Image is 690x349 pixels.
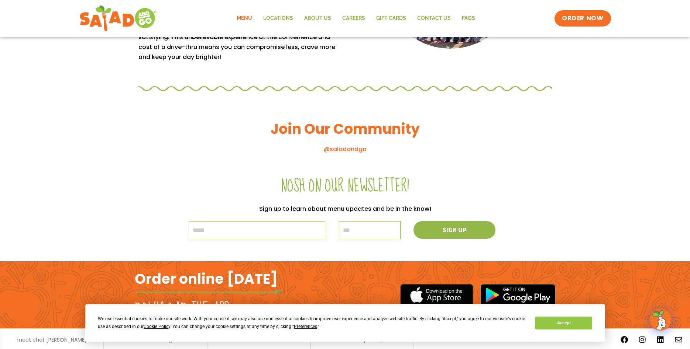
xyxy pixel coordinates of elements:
[443,227,466,233] span: Sign up
[400,283,473,307] img: appstore
[79,4,157,33] img: new-SAG-logo-768×292
[324,145,367,153] a: @saladandgo
[231,10,258,27] a: Menu
[138,120,552,138] h3: Join Our Community
[231,10,481,27] nav: Menu
[138,204,552,214] p: Sign up to learn about menu updates and be in the know!
[135,299,229,320] h2: Download the app
[337,10,371,27] a: Careers
[371,10,412,27] a: GIFT CARDS
[135,290,282,294] img: fork
[555,10,611,27] a: ORDER NOW
[650,309,671,330] img: wpChatIcon
[562,14,603,23] span: ORDER NOW
[413,221,495,239] button: Sign up
[85,304,605,342] div: Cookie Consent Prompt
[138,176,552,196] h2: Nosh on our newsletter!
[129,337,181,342] a: nutrition & allergens
[258,10,299,27] a: Locations
[299,10,337,27] a: About Us
[480,284,556,306] img: google_play
[294,324,317,329] span: Preferences
[144,324,170,329] span: Cookie Policy
[412,10,456,27] a: Contact Us
[98,315,526,331] div: We use essential cookies to make our site work. With your consent, we may also use non-essential ...
[535,317,592,329] button: Accept
[135,270,278,288] h2: Order online [DATE]
[244,337,273,342] a: contact us
[17,337,87,342] a: meet chef [PERSON_NAME]
[341,337,383,342] a: terms & privacy
[456,10,481,27] a: FAQs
